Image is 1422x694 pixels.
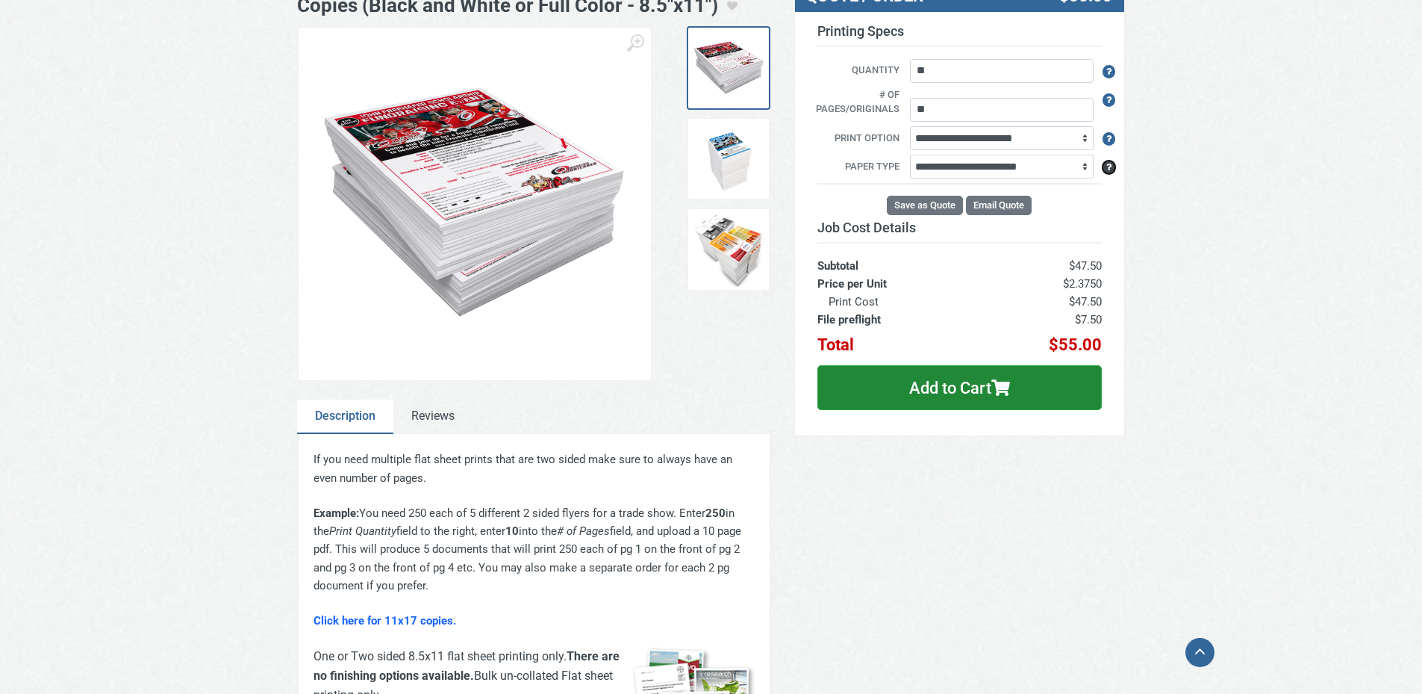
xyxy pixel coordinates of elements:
[817,365,1102,410] button: Add to Cart
[687,117,770,201] a: Copies
[817,275,979,293] th: Price per Unit
[806,131,908,147] label: Print Option
[817,311,979,329] th: File preflight
[1075,313,1102,326] span: $7.50
[1063,277,1102,291] span: $2.3750
[314,506,359,520] strong: Example:
[691,212,766,287] img: Copies
[705,506,726,520] strong: 250
[806,87,908,118] label: # of pages/originals
[1049,335,1102,354] span: $55.00
[887,196,963,215] button: Save as Quote
[329,524,396,538] em: Print Quantity
[505,524,519,538] strong: 10
[817,23,1102,47] h3: Printing Specs
[817,220,1102,236] h3: Job Cost Details
[314,614,456,628] a: Click here for 11x17 copies.
[297,400,393,434] a: Description
[817,243,979,275] th: Subtotal
[314,450,755,630] div: If you need multiple flat sheet prints that are two sided make sure to always have an even number...
[817,329,979,354] th: Total
[314,504,755,595] p: You need 250 each of 5 different 2 sided flyers for a trade show. Enter in the field to the right...
[806,159,908,176] label: Paper Type
[691,31,766,105] img: Flyers
[966,196,1032,215] button: Email Quote
[691,122,766,196] img: Copies
[687,26,770,110] a: Flyers
[1069,259,1102,273] span: $47.50
[393,400,473,434] a: Reviews
[687,208,770,291] a: Copies
[314,43,636,365] img: Flyers
[557,524,610,538] em: # of Pages
[314,649,620,683] strong: There are no finishing options available.
[806,63,908,79] label: Quantity
[817,293,979,311] th: Print Cost
[1069,295,1102,309] span: $47.50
